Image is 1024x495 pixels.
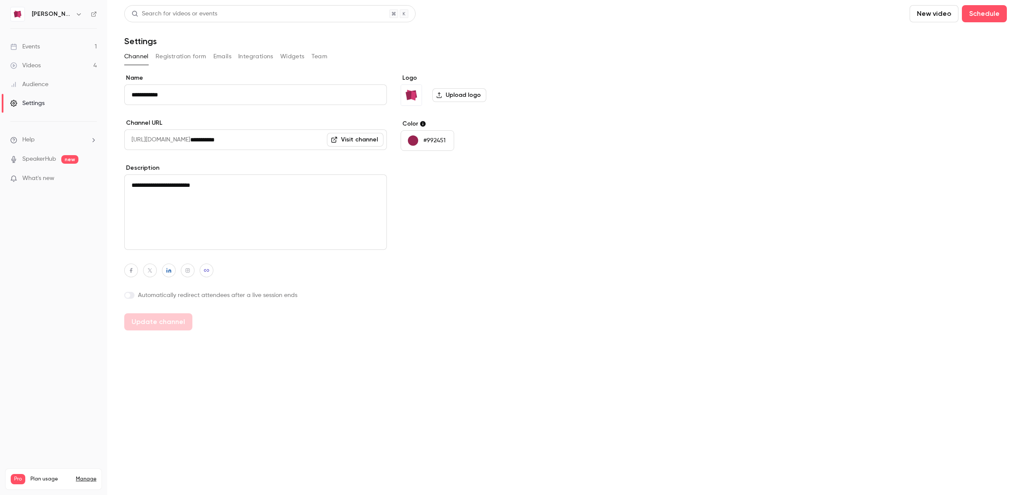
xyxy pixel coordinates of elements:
label: Color [401,120,532,128]
span: Help [22,135,35,144]
div: Settings [10,99,45,108]
button: Team [311,50,328,63]
div: Videos [10,61,41,70]
div: Events [10,42,40,51]
span: new [61,155,78,164]
p: #992451 [423,136,446,145]
label: Channel URL [124,119,387,127]
a: Manage [76,476,96,483]
button: Emails [213,50,231,63]
iframe: Noticeable Trigger [87,175,97,183]
button: Channel [124,50,149,63]
h1: Settings [124,36,157,46]
span: [URL][DOMAIN_NAME] [124,129,190,150]
div: Audience [10,80,48,89]
img: Roseman Labs [11,7,24,21]
button: Widgets [280,50,305,63]
span: Plan usage [30,476,71,483]
img: Roseman Labs [401,85,422,105]
button: Integrations [238,50,273,63]
label: Name [124,74,387,82]
section: Logo [401,74,532,106]
label: Logo [401,74,532,82]
li: help-dropdown-opener [10,135,97,144]
a: SpeakerHub [22,155,56,164]
div: Search for videos or events [132,9,217,18]
button: Schedule [962,5,1007,22]
label: Automatically redirect attendees after a live session ends [124,291,387,300]
button: New video [910,5,958,22]
label: Upload logo [432,88,486,102]
button: #992451 [401,130,454,151]
h6: [PERSON_NAME] Labs [32,10,72,18]
span: Pro [11,474,25,484]
label: Description [124,164,387,172]
a: Visit channel [327,133,383,147]
span: What's new [22,174,54,183]
button: Registration form [156,50,207,63]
